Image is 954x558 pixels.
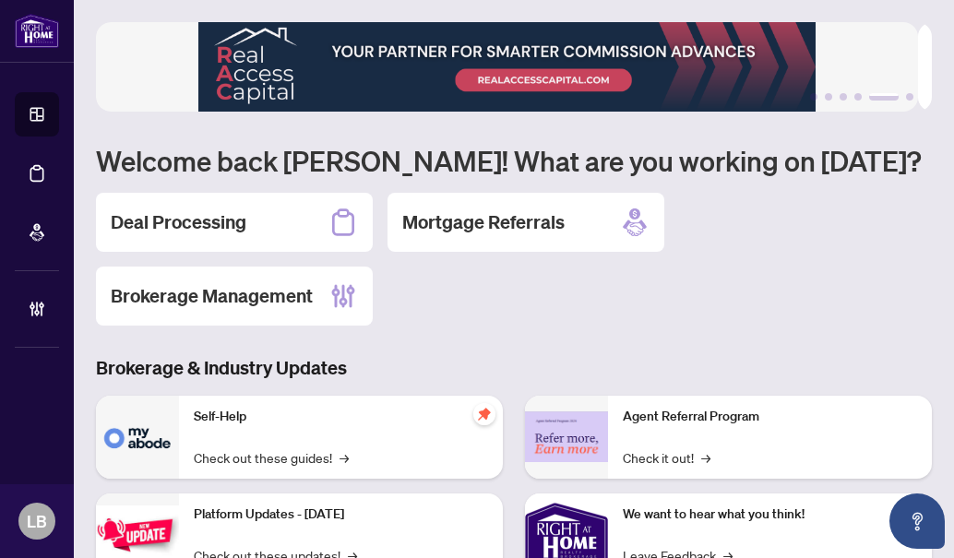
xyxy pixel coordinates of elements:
[623,505,917,525] p: We want to hear what you think!
[854,93,862,101] button: 4
[194,447,349,468] a: Check out these guides!→
[15,14,59,48] img: logo
[27,508,47,534] span: LB
[194,407,488,427] p: Self-Help
[473,403,495,425] span: pushpin
[194,505,488,525] p: Platform Updates - [DATE]
[840,93,847,101] button: 3
[96,396,179,479] img: Self-Help
[701,447,710,468] span: →
[111,209,246,235] h2: Deal Processing
[869,93,899,101] button: 5
[810,93,817,101] button: 1
[111,283,313,309] h2: Brokerage Management
[340,447,349,468] span: →
[623,407,917,427] p: Agent Referral Program
[402,209,565,235] h2: Mortgage Referrals
[96,22,918,112] img: Slide 4
[96,143,932,178] h1: Welcome back [PERSON_NAME]! What are you working on [DATE]?
[906,93,913,101] button: 6
[825,93,832,101] button: 2
[525,411,608,462] img: Agent Referral Program
[96,355,932,381] h3: Brokerage & Industry Updates
[889,493,945,549] button: Open asap
[623,447,710,468] a: Check it out!→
